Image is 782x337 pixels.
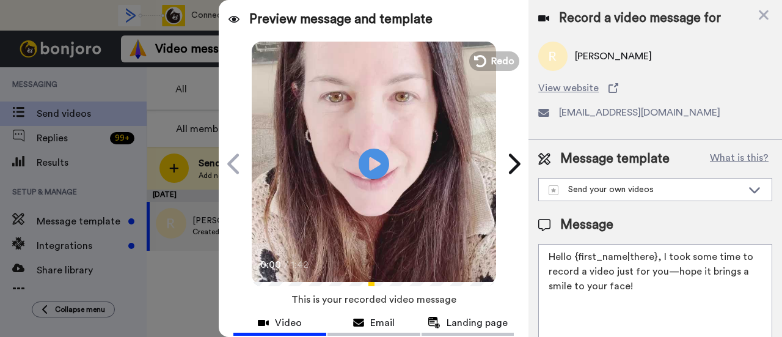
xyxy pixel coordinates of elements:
span: Video [275,316,302,330]
button: What is this? [706,150,772,168]
div: Send your own videos [549,183,742,196]
span: This is your recorded video message [291,286,456,313]
span: Landing page [447,316,508,330]
span: 0:00 [260,257,282,272]
span: 1:42 [291,257,312,272]
span: Message template [560,150,670,168]
span: Email [370,316,395,330]
span: [EMAIL_ADDRESS][DOMAIN_NAME] [559,105,720,120]
span: Message [560,216,613,234]
img: demo-template.svg [549,185,558,195]
span: / [284,257,288,272]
